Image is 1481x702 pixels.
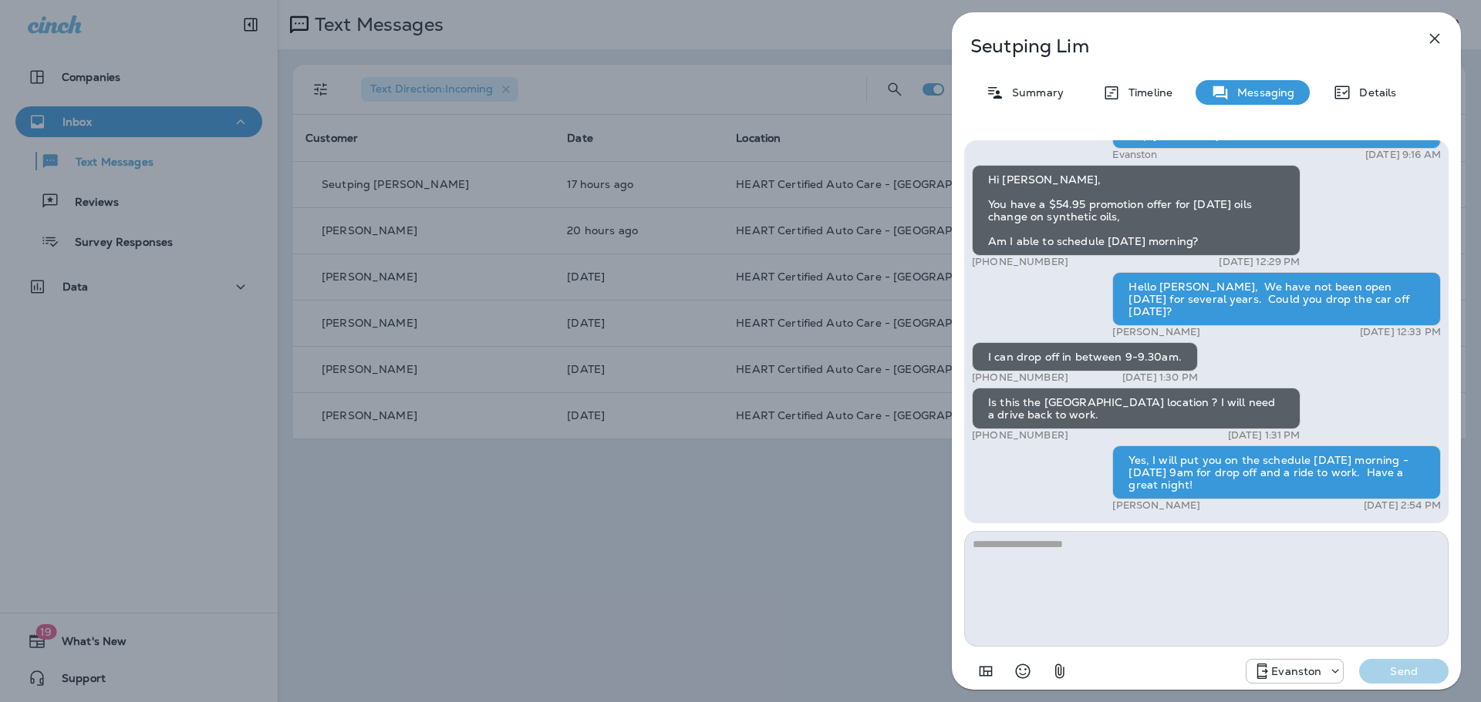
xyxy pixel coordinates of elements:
[972,256,1068,268] p: [PHONE_NUMBER]
[1271,665,1321,677] p: Evanston
[1122,371,1198,384] p: [DATE] 1:30 PM
[1351,86,1396,99] p: Details
[1364,499,1441,512] p: [DATE] 2:54 PM
[1365,149,1441,161] p: [DATE] 9:16 AM
[1230,86,1294,99] p: Messaging
[970,656,1001,687] button: Add in a premade template
[972,165,1301,256] div: Hi [PERSON_NAME], You have a $54.95 promotion offer for [DATE] oils change on synthetic oils, Am ...
[1228,429,1301,442] p: [DATE] 1:31 PM
[972,371,1068,384] p: [PHONE_NUMBER]
[1004,86,1064,99] p: Summary
[1112,326,1200,338] p: [PERSON_NAME]
[1247,662,1343,680] div: +1 (847) 892-1225
[1007,656,1038,687] button: Select an emoji
[970,35,1392,57] p: Seutping Lim
[1219,256,1300,268] p: [DATE] 12:29 PM
[1112,272,1441,326] div: Hello [PERSON_NAME], We have not been open [DATE] for several years. Could you drop the car off [...
[972,388,1301,429] div: Is this the [GEOGRAPHIC_DATA] location ? I will need a drive back to work.
[1112,499,1200,512] p: [PERSON_NAME]
[972,429,1068,442] p: [PHONE_NUMBER]
[972,342,1198,371] div: I can drop off in between 9-9.30am.
[1112,445,1441,499] div: Yes, I will put you on the schedule [DATE] morning - [DATE] 9am for drop off and a ride to work. ...
[1121,86,1172,99] p: Timeline
[1112,149,1157,161] p: Evanston
[1360,326,1441,338] p: [DATE] 12:33 PM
